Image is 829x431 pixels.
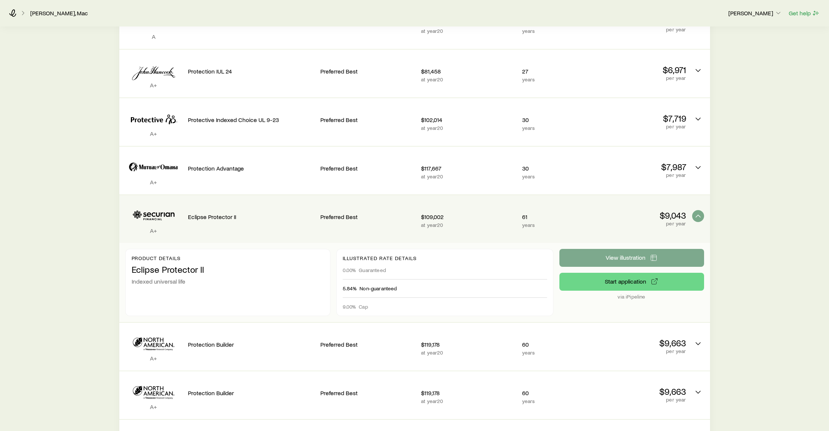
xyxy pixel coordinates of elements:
p: $9,043 [591,210,686,221]
p: $9,663 [591,386,686,397]
p: per year [591,348,686,354]
p: Eclipse Protector II [188,213,314,221]
p: A+ [125,130,182,137]
p: Protective Indexed Choice UL 9-23 [188,116,314,124]
p: $7,987 [591,162,686,172]
span: View illustration [606,254,646,260]
p: Indexed universal life [132,278,324,285]
p: $6,971 [591,65,686,75]
p: Preferred Best [320,68,415,75]
p: years [522,350,585,356]
p: Protection Builder [188,389,314,397]
span: 9.00% [343,304,356,310]
p: $7,719 [591,113,686,124]
p: years [522,398,585,404]
p: Preferred Best [320,116,415,124]
p: via iPipeline [559,294,704,300]
p: Preferred Best [320,213,415,221]
p: A [125,33,182,40]
p: $81,458 [421,68,516,75]
button: View illustration [559,249,704,267]
span: Non-guaranteed [359,285,397,291]
p: at year 20 [421,222,516,228]
button: [PERSON_NAME] [728,9,782,18]
span: 0.00% [343,267,356,273]
p: $119,178 [421,341,516,348]
p: 27 [522,68,585,75]
p: A+ [125,403,182,410]
p: per year [591,26,686,32]
p: Protection IUL 24 [188,68,314,75]
p: 60 [522,389,585,397]
p: 61 [522,213,585,221]
p: A+ [125,178,182,186]
p: Protection Builder [188,341,314,348]
p: per year [591,397,686,403]
p: A+ [125,355,182,362]
button: via iPipeline [559,273,704,291]
p: at year 20 [421,76,516,82]
span: 5.84% [343,285,357,291]
p: years [522,222,585,228]
p: 30 [522,165,585,172]
p: 60 [522,341,585,348]
p: per year [591,221,686,227]
p: [PERSON_NAME] [728,9,782,17]
p: Preferred Best [320,165,415,172]
p: per year [591,124,686,129]
p: A+ [125,81,182,89]
p: Eclipse Protector II [132,264,324,275]
p: years [522,174,585,179]
p: $102,014 [421,116,516,124]
span: Cap [359,304,368,310]
p: per year [591,172,686,178]
p: $119,178 [421,389,516,397]
p: years [522,76,585,82]
span: Guaranteed [359,267,386,273]
p: $9,663 [591,338,686,348]
a: [PERSON_NAME], Mac [30,10,88,17]
p: at year 20 [421,28,516,34]
p: at year 20 [421,350,516,356]
p: Product details [132,255,324,261]
p: at year 20 [421,125,516,131]
button: Get help [788,9,820,18]
p: at year 20 [421,398,516,404]
p: years [522,28,585,34]
p: $117,667 [421,165,516,172]
p: Protection Advantage [188,165,314,172]
p: $109,002 [421,213,516,221]
p: Illustrated rate details [343,255,547,261]
p: Preferred Best [320,341,415,348]
p: Preferred Best [320,389,415,397]
p: per year [591,75,686,81]
p: 30 [522,116,585,124]
p: A+ [125,227,182,234]
p: years [522,125,585,131]
p: at year 20 [421,174,516,179]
